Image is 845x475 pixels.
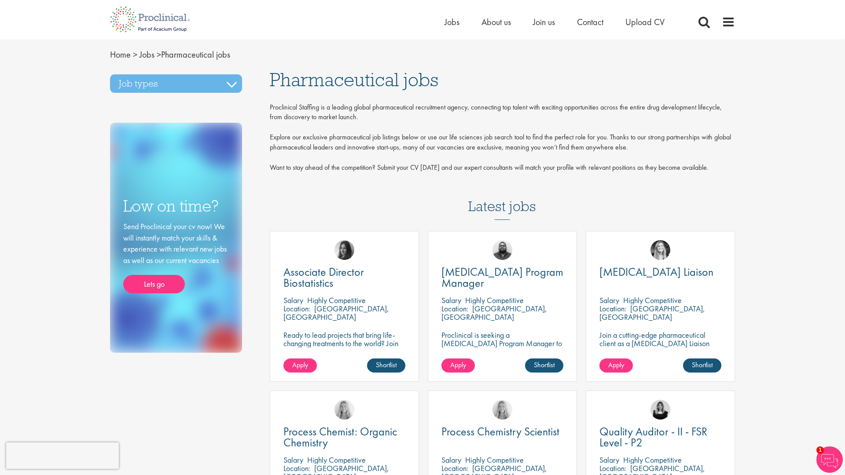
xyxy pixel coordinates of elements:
p: Highly Competitive [465,295,524,305]
span: > [133,49,137,60]
a: [MEDICAL_DATA] Program Manager [441,267,563,289]
a: Apply [441,358,475,373]
a: Contact [577,16,603,28]
span: Location: [283,463,310,473]
a: Process Chemist: Organic Chemistry [283,426,405,448]
p: [GEOGRAPHIC_DATA], [GEOGRAPHIC_DATA] [599,303,705,322]
div: Send Proclinical your cv now! We will instantly match your skills & experience with relevant new ... [123,221,229,293]
p: Highly Competitive [307,295,366,305]
img: Ashley Bennett [492,240,512,260]
a: Process Chemistry Scientist [441,426,563,437]
span: Salary [283,295,303,305]
span: Salary [283,455,303,465]
img: Chatbot [816,446,843,473]
p: Proclinical is seeking a [MEDICAL_DATA] Program Manager to join our client's team for an exciting... [441,331,563,381]
span: 1 [816,446,824,454]
img: Shannon Briggs [492,400,512,420]
span: Location: [599,303,626,314]
p: [GEOGRAPHIC_DATA], [GEOGRAPHIC_DATA] [441,303,547,322]
a: [MEDICAL_DATA] Liaison [599,267,721,278]
img: Manon Fuller [650,240,670,260]
span: Process Chemistry Scientist [441,424,559,439]
span: Apply [608,360,624,369]
img: Heidi Hennigan [334,240,354,260]
span: [MEDICAL_DATA] Program Manager [441,264,563,290]
span: Quality Auditor - II - FSR Level - P2 [599,424,707,450]
span: Apply [450,360,466,369]
iframe: reCAPTCHA [6,442,119,469]
span: Apply [292,360,308,369]
span: Pharmaceutical jobs [270,68,438,91]
img: Molly Colclough [650,400,670,420]
a: Join us [533,16,555,28]
a: Shortlist [367,358,405,373]
span: [MEDICAL_DATA] Liaison [599,264,713,279]
a: Shortlist [683,358,721,373]
h3: Low on time? [123,197,229,215]
p: Highly Competitive [307,455,366,465]
span: Salary [599,455,619,465]
a: Apply [599,358,633,373]
a: Apply [283,358,317,373]
span: > [157,49,161,60]
p: Join a cutting-edge pharmaceutical client as a [MEDICAL_DATA] Liaison (PEL) where your precision ... [599,331,721,373]
a: breadcrumb link to Home [110,49,131,60]
div: Proclinical Staffing is a leading global pharmaceutical recruitment agency, connecting top talent... [270,102,735,177]
a: Shortlist [525,358,563,373]
span: Location: [599,463,626,473]
p: Highly Competitive [465,455,524,465]
span: Location: [283,303,310,314]
a: Associate Director Biostatistics [283,267,405,289]
a: About us [481,16,511,28]
span: Salary [441,295,461,305]
a: Jobs [445,16,459,28]
a: Quality Auditor - II - FSR Level - P2 [599,426,721,448]
h3: Latest jobs [468,177,536,220]
h3: Job types [110,74,242,93]
span: Associate Director Biostatistics [283,264,364,290]
a: Upload CV [625,16,665,28]
span: Pharmaceutical jobs [110,49,230,60]
p: Ready to lead projects that bring life-changing treatments to the world? Join our client at the f... [283,331,405,373]
p: Highly Competitive [623,295,682,305]
p: [GEOGRAPHIC_DATA], [GEOGRAPHIC_DATA] [283,303,389,322]
span: Salary [599,295,619,305]
a: Lets go [123,275,185,293]
span: Salary [441,455,461,465]
span: Location: [441,463,468,473]
span: Location: [441,303,468,314]
img: Shannon Briggs [334,400,354,420]
span: Process Chemist: Organic Chemistry [283,424,397,450]
p: Highly Competitive [623,455,682,465]
a: breadcrumb link to Jobs [140,49,154,60]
